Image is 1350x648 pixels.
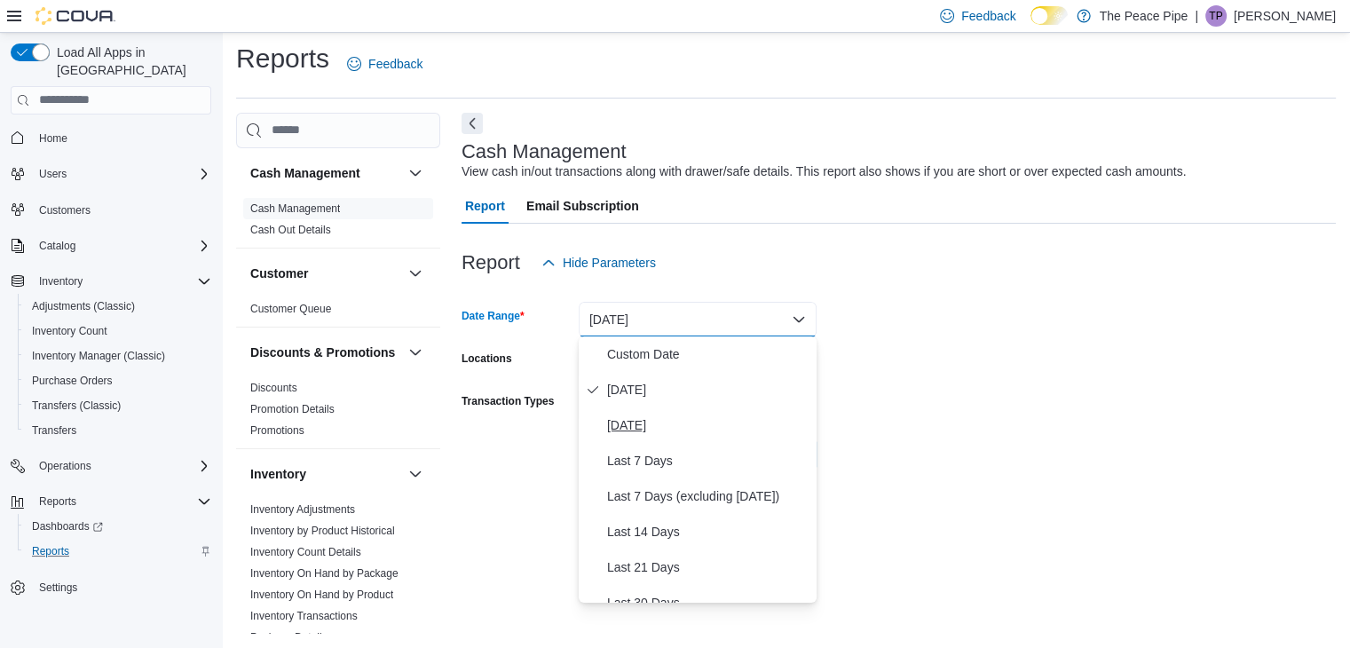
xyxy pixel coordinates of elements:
a: Inventory Transactions [250,610,358,622]
span: Feedback [368,55,422,73]
h3: Cash Management [462,141,627,162]
span: Last 7 Days [607,450,809,471]
a: Home [32,128,75,149]
span: TP [1209,5,1222,27]
h3: Report [462,252,520,273]
span: Settings [32,576,211,598]
a: Transfers (Classic) [25,395,128,416]
span: Inventory Adjustments [250,502,355,517]
a: Discounts [250,382,297,394]
button: Settings [4,574,218,600]
img: Cova [36,7,115,25]
span: Adjustments (Classic) [32,299,135,313]
a: Dashboards [25,516,110,537]
span: Last 21 Days [607,557,809,578]
a: Inventory Adjustments [250,503,355,516]
button: Catalog [4,233,218,258]
span: Load All Apps in [GEOGRAPHIC_DATA] [50,43,211,79]
button: Reports [32,491,83,512]
span: Report [465,188,505,224]
span: Customers [39,203,91,217]
span: Transfers (Classic) [32,399,121,413]
button: Reports [4,489,218,514]
span: Users [39,167,67,181]
button: Inventory [405,463,426,485]
span: Inventory [39,274,83,288]
button: Transfers [18,418,218,443]
h3: Inventory [250,465,306,483]
span: Transfers (Classic) [25,395,211,416]
button: Users [32,163,74,185]
div: Taylor Peters [1205,5,1227,27]
span: Last 7 Days (excluding [DATE]) [607,486,809,507]
span: Inventory Manager (Classic) [25,345,211,367]
span: Operations [39,459,91,473]
span: Dashboards [25,516,211,537]
p: The Peace Pipe [1100,5,1188,27]
p: [PERSON_NAME] [1234,5,1336,27]
span: Inventory [32,271,211,292]
button: Users [4,162,218,186]
span: Users [32,163,211,185]
button: Operations [32,455,99,477]
button: Discounts & Promotions [250,344,401,361]
span: Cash Out Details [250,223,331,237]
button: Customers [4,197,218,223]
button: Customer [250,265,401,282]
a: Transfers [25,420,83,441]
span: Customers [32,199,211,221]
span: Purchase Orders [32,374,113,388]
span: Dashboards [32,519,103,533]
button: Operations [4,454,218,478]
a: Feedback [340,46,430,82]
a: Promotions [250,424,304,437]
a: Cash Management [250,202,340,215]
span: Reports [32,544,69,558]
span: Home [39,131,67,146]
nav: Complex example [11,118,211,647]
div: View cash in/out transactions along with drawer/safe details. This report also shows if you are s... [462,162,1187,181]
span: Inventory Manager (Classic) [32,349,165,363]
button: Inventory [250,465,401,483]
span: Inventory by Product Historical [250,524,395,538]
button: Home [4,125,218,151]
button: Inventory Count [18,319,218,344]
button: Inventory [4,269,218,294]
span: Adjustments (Classic) [25,296,211,317]
span: Promotion Details [250,402,335,416]
button: Catalog [32,235,83,257]
span: Home [32,127,211,149]
span: Hide Parameters [563,254,656,272]
button: Next [462,113,483,134]
span: Inventory Count [25,320,211,342]
button: [DATE] [579,302,817,337]
span: Inventory On Hand by Package [250,566,399,581]
span: Operations [32,455,211,477]
div: Select listbox [579,336,817,603]
span: Email Subscription [526,188,639,224]
span: Feedback [961,7,1015,25]
a: Promotion Details [250,403,335,415]
span: Custom Date [607,344,809,365]
span: Settings [39,581,77,595]
button: Hide Parameters [534,245,663,281]
h3: Discounts & Promotions [250,344,395,361]
h3: Cash Management [250,164,360,182]
label: Locations [462,352,512,366]
a: Customers [32,200,98,221]
span: Catalog [39,239,75,253]
button: Inventory Manager (Classic) [18,344,218,368]
button: Inventory [32,271,90,292]
span: Inventory Count Details [250,545,361,559]
input: Dark Mode [1030,6,1068,25]
a: Dashboards [18,514,218,539]
span: [DATE] [607,379,809,400]
a: Adjustments (Classic) [25,296,142,317]
a: Inventory Count [25,320,114,342]
a: Purchase Orders [25,370,120,391]
a: Inventory by Product Historical [250,525,395,537]
p: | [1195,5,1198,27]
span: [DATE] [607,415,809,436]
a: Customer Queue [250,303,331,315]
a: Inventory Count Details [250,546,361,558]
